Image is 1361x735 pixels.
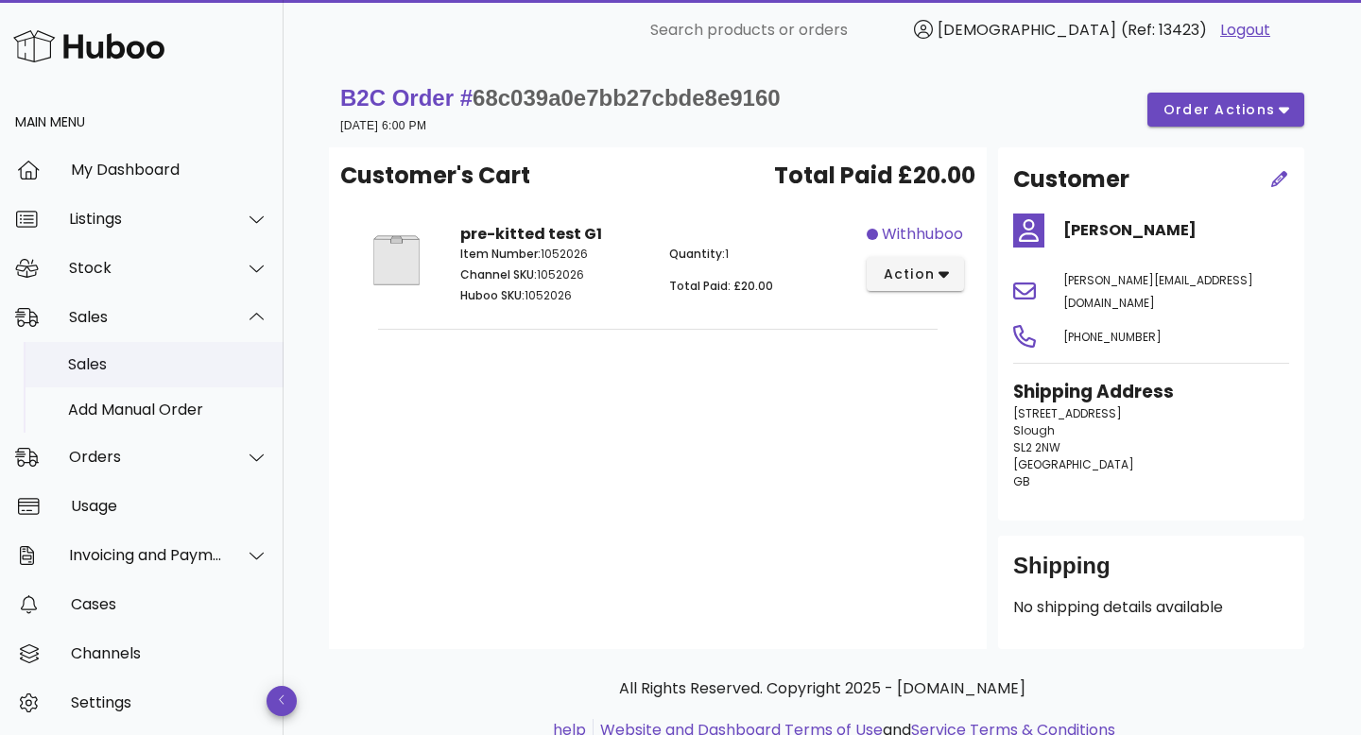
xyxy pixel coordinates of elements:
span: SL2 2NW [1013,439,1060,455]
h3: Shipping Address [1013,379,1289,405]
p: 1 [669,246,855,263]
span: 68c039a0e7bb27cbde8e9160 [473,85,781,111]
img: Huboo Logo [13,26,164,66]
span: [PHONE_NUMBER] [1063,329,1162,345]
a: Logout [1220,19,1270,42]
span: Total Paid: £20.00 [669,278,773,294]
div: Listings [69,210,223,228]
span: order actions [1163,100,1276,120]
div: Cases [71,595,268,613]
div: Sales [69,308,223,326]
div: Invoicing and Payments [69,546,223,564]
span: [GEOGRAPHIC_DATA] [1013,456,1134,472]
small: [DATE] 6:00 PM [340,119,426,132]
strong: B2C Order # [340,85,781,111]
span: action [882,265,935,284]
h2: Customer [1013,162,1129,197]
span: [DEMOGRAPHIC_DATA] [938,19,1116,41]
button: order actions [1147,93,1304,127]
h4: [PERSON_NAME] [1063,219,1289,242]
div: Shipping [1013,551,1289,596]
button: action [867,257,964,291]
p: No shipping details available [1013,596,1289,619]
p: 1052026 [460,246,646,263]
p: 1052026 [460,266,646,283]
div: Stock [69,259,223,277]
span: Item Number: [460,246,541,262]
div: Add Manual Order [68,401,268,419]
span: [PERSON_NAME][EMAIL_ADDRESS][DOMAIN_NAME] [1063,272,1253,311]
div: Usage [71,497,268,515]
p: All Rights Reserved. Copyright 2025 - [DOMAIN_NAME] [344,677,1301,700]
span: GB [1013,473,1030,489]
div: Channels [71,644,268,662]
div: Orders [69,448,223,466]
span: (Ref: 13423) [1121,19,1207,41]
div: My Dashboard [71,161,268,179]
span: Quantity: [669,246,725,262]
span: Slough [1013,422,1055,438]
p: 1052026 [460,287,646,304]
span: withhuboo [882,223,963,246]
span: [STREET_ADDRESS] [1013,405,1122,421]
div: Settings [71,693,268,711]
img: Product Image [355,223,438,298]
div: Sales [68,355,268,373]
strong: pre-kitted test G1 [460,223,602,245]
span: Total Paid £20.00 [774,159,975,193]
span: Channel SKU: [460,266,537,282]
span: Huboo SKU: [460,287,525,303]
span: Customer's Cart [340,159,530,193]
